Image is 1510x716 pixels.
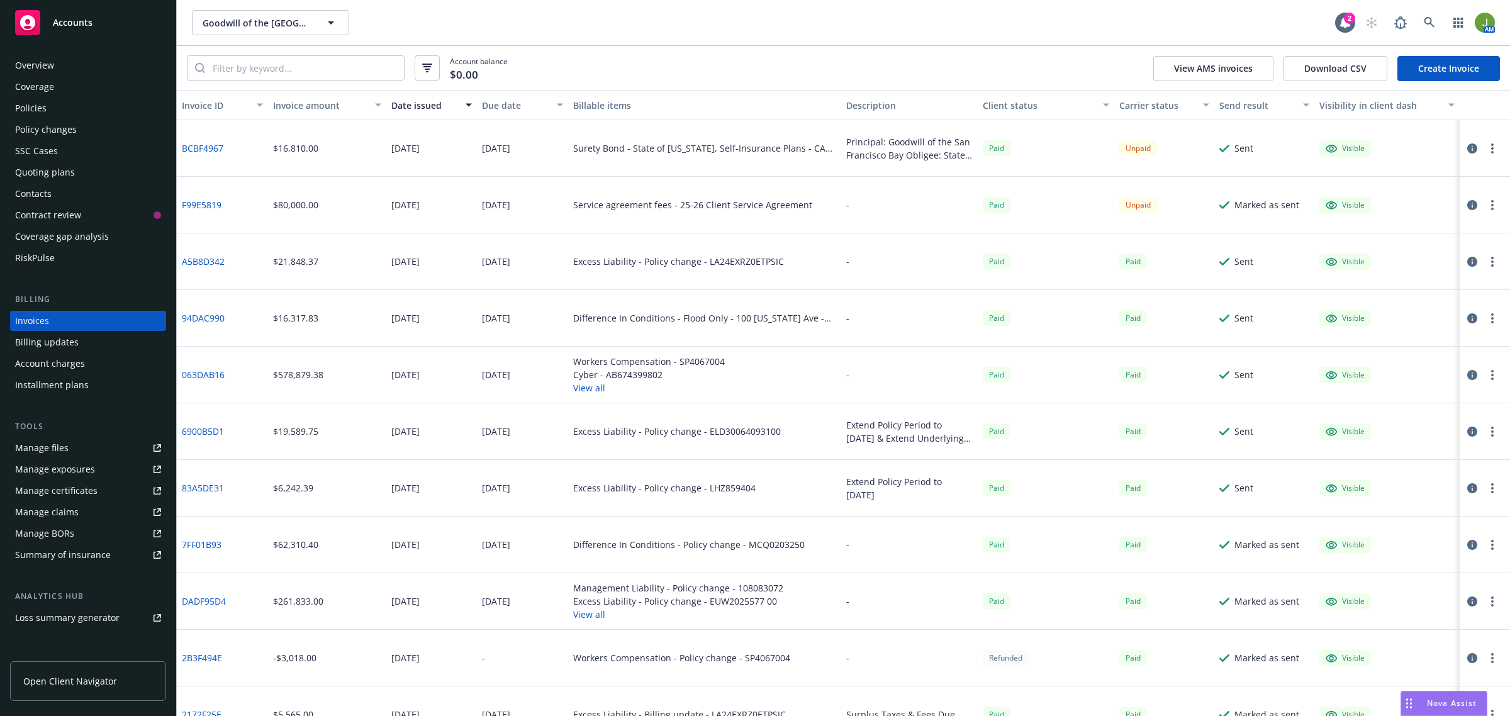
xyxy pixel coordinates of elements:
[273,368,323,381] div: $578,879.38
[1234,255,1253,268] div: Sent
[983,367,1010,383] div: Paid
[1326,143,1365,154] div: Visible
[450,56,508,80] span: Account balance
[1326,313,1365,324] div: Visible
[10,120,166,140] a: Policy changes
[10,141,166,161] a: SSC Cases
[1326,426,1365,437] div: Visible
[1397,56,1500,81] a: Create Invoice
[1234,595,1299,608] div: Marked as sent
[10,590,166,603] div: Analytics hub
[1326,199,1365,211] div: Visible
[846,475,973,501] div: Extend Policy Period to [DATE]
[391,99,459,112] div: Date issued
[10,502,166,522] a: Manage claims
[482,651,485,664] div: -
[846,99,973,112] div: Description
[273,481,313,495] div: $6,242.39
[15,98,47,118] div: Policies
[573,381,725,394] button: View all
[573,99,836,112] div: Billable items
[10,523,166,544] a: Manage BORs
[1326,483,1365,494] div: Visible
[1234,481,1253,495] div: Sent
[1234,142,1253,155] div: Sent
[1119,423,1147,439] div: Paid
[573,198,812,211] div: Service agreement fees - 25-26 Client Service Agreement
[177,90,268,120] button: Invoice ID
[983,423,1010,439] span: Paid
[983,537,1010,552] span: Paid
[273,255,318,268] div: $21,848.37
[1119,480,1147,496] span: Paid
[15,608,120,628] div: Loss summary generator
[983,593,1010,609] div: Paid
[182,481,224,495] a: 83A5DE31
[983,310,1010,326] div: Paid
[846,198,849,211] div: -
[195,63,205,73] svg: Search
[1326,652,1365,664] div: Visible
[15,523,74,544] div: Manage BORs
[10,77,166,97] a: Coverage
[182,99,249,112] div: Invoice ID
[273,142,318,155] div: $16,810.00
[983,140,1010,156] span: Paid
[482,255,510,268] div: [DATE]
[573,581,783,595] div: Management Liability - Policy change - 108083072
[391,368,420,381] div: [DATE]
[573,538,805,551] div: Difference In Conditions - Policy change - MCQ0203250
[482,595,510,608] div: [DATE]
[482,481,510,495] div: [DATE]
[182,651,222,664] a: 2B3F494E
[10,608,166,628] a: Loss summary generator
[10,545,166,565] a: Summary of insurance
[1119,650,1147,666] div: Paid
[450,67,478,83] span: $0.00
[1234,651,1299,664] div: Marked as sent
[1119,254,1147,269] div: Paid
[182,198,221,211] a: F99E5819
[1153,56,1273,81] button: View AMS invoices
[841,90,978,120] button: Description
[15,311,49,331] div: Invoices
[273,595,323,608] div: $261,833.00
[1344,13,1355,24] div: 2
[482,368,510,381] div: [DATE]
[182,538,221,551] a: 7FF01B93
[482,425,510,438] div: [DATE]
[1283,56,1387,81] button: Download CSV
[182,368,225,381] a: 063DAB16
[983,254,1010,269] span: Paid
[10,438,166,458] a: Manage files
[482,99,549,112] div: Due date
[391,595,420,608] div: [DATE]
[273,99,367,112] div: Invoice amount
[1401,691,1487,716] button: Nova Assist
[1119,593,1147,609] div: Paid
[978,90,1114,120] button: Client status
[1326,369,1365,381] div: Visible
[15,248,55,268] div: RiskPulse
[846,311,849,325] div: -
[10,5,166,40] a: Accounts
[983,197,1010,213] div: Paid
[386,90,478,120] button: Date issued
[482,538,510,551] div: [DATE]
[846,255,849,268] div: -
[15,184,52,204] div: Contacts
[15,162,75,182] div: Quoting plans
[1401,691,1417,715] div: Drag to move
[182,311,225,325] a: 94DAC990
[192,10,349,35] button: Goodwill of the [GEOGRAPHIC_DATA]
[10,184,166,204] a: Contacts
[10,227,166,247] a: Coverage gap analysis
[1119,310,1147,326] span: Paid
[10,332,166,352] a: Billing updates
